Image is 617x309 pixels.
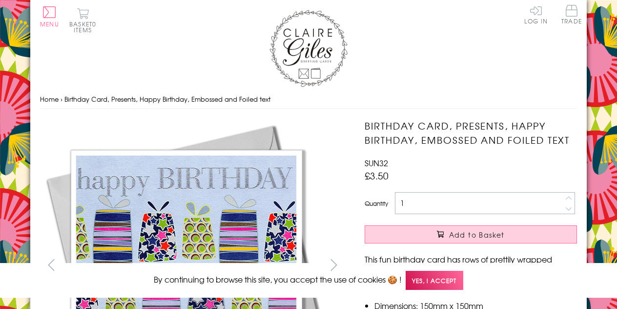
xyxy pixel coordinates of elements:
[69,8,96,33] button: Basket0 items
[561,5,582,24] span: Trade
[365,225,577,243] button: Add to Basket
[449,230,505,240] span: Add to Basket
[365,119,577,147] h1: Birthday Card, Presents, Happy Birthday, Embossed and Foiled text
[40,89,577,110] nav: breadcrumbs
[40,20,59,28] span: Menu
[64,94,270,104] span: Birthday Card, Presents, Happy Birthday, Embossed and Foiled text
[269,10,348,87] img: Claire Giles Greetings Cards
[40,254,62,276] button: prev
[406,271,463,290] span: Yes, I accept
[40,6,59,27] button: Menu
[323,254,345,276] button: next
[40,94,59,104] a: Home
[365,253,577,288] p: This fun birthday card has rows of prettily wrapped presents on a pale blue-grey background. The ...
[365,169,389,182] span: £3.50
[365,157,388,169] span: SUN32
[74,20,96,34] span: 0 items
[61,94,62,104] span: ›
[365,199,388,208] label: Quantity
[561,5,582,26] a: Trade
[524,5,548,24] a: Log In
